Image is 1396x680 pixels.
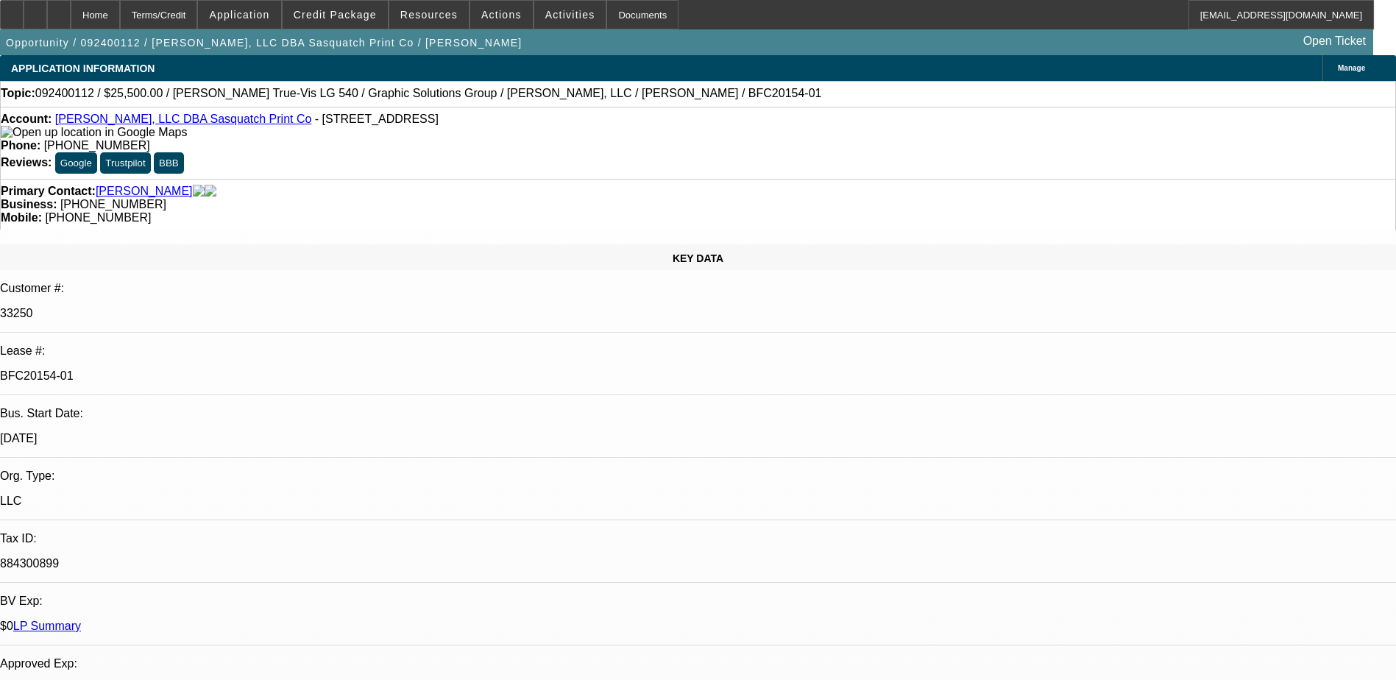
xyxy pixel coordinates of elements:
[470,1,533,29] button: Actions
[1,198,57,210] strong: Business:
[315,113,439,125] span: - [STREET_ADDRESS]
[193,185,205,198] img: facebook-icon.png
[11,63,155,74] span: APPLICATION INFORMATION
[13,620,81,632] a: LP Summary
[1,211,42,224] strong: Mobile:
[1,126,187,138] a: View Google Maps
[1,139,40,152] strong: Phone:
[1,113,52,125] strong: Account:
[44,139,150,152] span: [PHONE_NUMBER]
[1,185,96,198] strong: Primary Contact:
[294,9,377,21] span: Credit Package
[1297,29,1372,54] a: Open Ticket
[55,113,312,125] a: [PERSON_NAME], LLC DBA Sasquatch Print Co
[673,252,723,264] span: KEY DATA
[6,37,522,49] span: Opportunity / 092400112 / [PERSON_NAME], LLC DBA Sasquatch Print Co / [PERSON_NAME]
[534,1,606,29] button: Activities
[389,1,469,29] button: Resources
[545,9,595,21] span: Activities
[35,87,822,100] span: 092400112 / $25,500.00 / [PERSON_NAME] True-Vis LG 540 / Graphic Solutions Group / [PERSON_NAME],...
[481,9,522,21] span: Actions
[283,1,388,29] button: Credit Package
[1338,64,1365,72] span: Manage
[400,9,458,21] span: Resources
[209,9,269,21] span: Application
[1,156,52,169] strong: Reviews:
[1,126,187,139] img: Open up location in Google Maps
[96,185,193,198] a: [PERSON_NAME]
[100,152,150,174] button: Trustpilot
[154,152,184,174] button: BBB
[198,1,280,29] button: Application
[1,87,35,100] strong: Topic:
[60,198,166,210] span: [PHONE_NUMBER]
[55,152,97,174] button: Google
[45,211,151,224] span: [PHONE_NUMBER]
[205,185,216,198] img: linkedin-icon.png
